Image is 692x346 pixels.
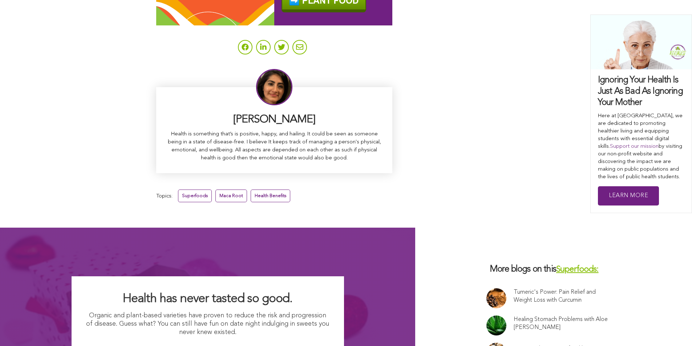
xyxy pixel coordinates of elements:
[178,190,212,202] a: Superfoods
[514,288,615,304] a: Tumeric's Power: Pain Relief and Weight Loss with Curcumin
[86,312,329,337] p: Organic and plant-based varieties have proven to reduce the risk and progression of disease. Gues...
[167,113,381,127] h3: [PERSON_NAME]
[156,191,173,201] span: Topics:
[556,265,599,274] a: Superfoods:
[598,186,659,205] a: Learn More
[256,69,292,105] img: Sitara Darvish
[656,311,692,346] iframe: Chat Widget
[86,291,329,307] h2: Health has never tasted so good.
[514,316,615,331] a: Healing Stomach Problems with Aloe [PERSON_NAME]
[251,190,290,202] a: Health Benefits
[167,130,381,162] p: Health is something that’s is positive, happy, and hailing. It could be seen as someone being in ...
[215,190,247,202] a: Maca Root
[486,264,621,275] h3: More blogs on this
